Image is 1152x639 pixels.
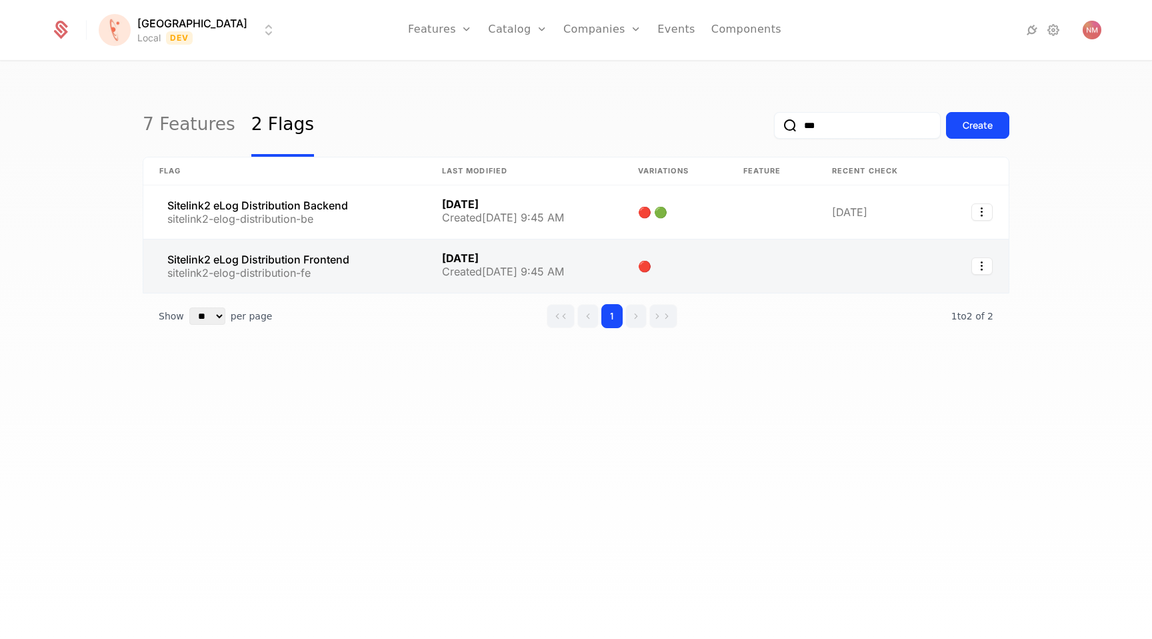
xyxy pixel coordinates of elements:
a: Integrations [1024,22,1040,38]
button: Go to first page [547,304,575,328]
button: Select environment [103,15,277,45]
th: Feature [727,157,816,185]
a: Settings [1045,22,1061,38]
span: per page [231,309,273,323]
span: Show [159,309,184,323]
th: Variations [622,157,727,185]
span: [GEOGRAPHIC_DATA] [137,15,247,31]
span: 2 [951,311,993,322]
button: Open user button [1083,21,1101,39]
div: Local [137,31,161,45]
button: Select action [971,203,993,221]
button: Select action [971,257,993,275]
a: 2 Flags [251,94,314,157]
div: Page navigation [547,304,677,328]
img: Florence [99,14,131,46]
th: Flag [143,157,426,185]
div: Table pagination [143,293,1009,339]
div: Create [963,119,993,132]
span: 1 to 2 of [951,311,987,322]
a: 7 Features [143,94,235,157]
button: Go to next page [625,304,647,328]
button: Go to previous page [577,304,599,328]
th: Last Modified [426,157,622,185]
th: Recent check [816,157,941,185]
button: Go to page 1 [601,304,623,328]
img: Nikola Mijuskovic [1083,21,1101,39]
span: Dev [166,31,193,45]
button: Create [946,112,1009,139]
button: Go to last page [649,304,677,328]
select: Select page size [189,307,225,325]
